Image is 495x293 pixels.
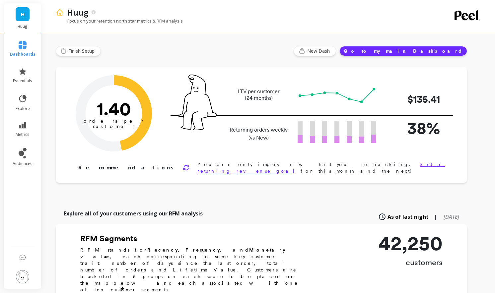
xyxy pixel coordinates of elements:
[387,116,440,141] p: 38%
[388,213,429,221] span: As of last night
[80,233,306,244] h2: RFM Segments
[84,118,144,124] tspan: orders per
[444,213,459,220] span: [DATE]
[56,18,183,24] p: Focus on your retention north star metrics & RFM analysis
[228,88,290,101] p: LTV per customer (24 months)
[10,52,35,57] span: dashboards
[379,257,443,268] p: customers
[147,247,178,253] b: Recency
[78,164,175,172] p: Recommendations
[93,123,135,129] tspan: customer
[80,247,306,293] p: RFM stands for , , and , each corresponding to some key customer trait: number of days since the ...
[16,106,30,111] span: explore
[68,48,97,54] span: Finish Setup
[307,48,332,54] span: New Dash
[13,78,32,84] span: essentials
[67,7,89,18] p: Huug
[11,24,35,29] p: Huug
[97,98,131,120] text: 1.40
[339,46,467,56] button: Go to my main Dashboard
[379,233,443,253] p: 42,250
[387,92,440,107] p: $135.41
[16,270,29,283] img: profile picture
[64,209,203,217] p: Explore all of your customers using our RFM analysis
[185,247,220,253] b: Frequency
[56,46,101,56] button: Finish Setup
[21,11,25,18] span: H
[178,75,217,130] img: pal seatted on line
[13,161,33,166] span: audiences
[197,161,446,174] p: You can only improve what you’re tracking. for this month and the next!
[56,8,64,16] img: header icon
[434,213,437,221] span: |
[16,132,30,137] span: metrics
[294,46,336,56] button: New Dash
[228,126,290,142] p: Returning orders weekly (vs New)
